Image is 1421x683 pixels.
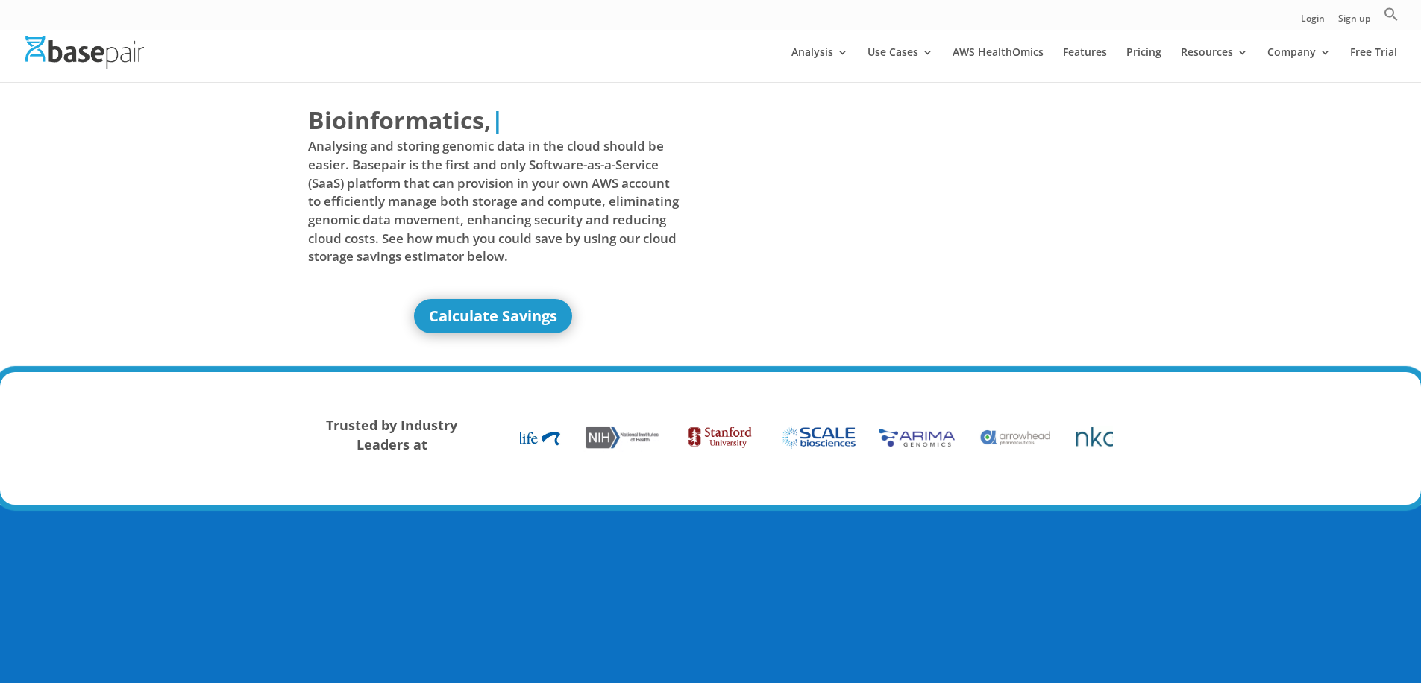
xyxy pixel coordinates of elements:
[1181,47,1248,82] a: Resources
[791,47,848,82] a: Analysis
[868,47,933,82] a: Use Cases
[1338,14,1370,30] a: Sign up
[953,47,1044,82] a: AWS HealthOmics
[1301,14,1325,30] a: Login
[1063,47,1107,82] a: Features
[722,103,1094,312] iframe: Basepair - NGS Analysis Simplified
[308,137,680,265] span: Analysing and storing genomic data in the cloud should be easier. Basepair is the first and only ...
[1126,47,1161,82] a: Pricing
[1384,7,1399,22] svg: Search
[326,416,457,453] strong: Trusted by Industry Leaders at
[25,36,144,68] img: Basepair
[491,104,504,136] span: |
[308,103,491,137] span: Bioinformatics,
[1384,7,1399,30] a: Search Icon Link
[1350,47,1397,82] a: Free Trial
[1267,47,1331,82] a: Company
[414,299,572,333] a: Calculate Savings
